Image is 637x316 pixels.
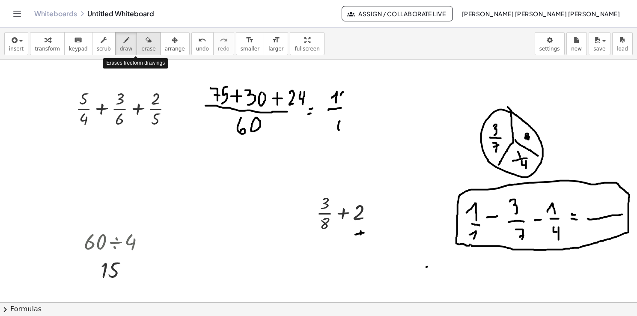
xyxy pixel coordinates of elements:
[34,9,77,18] a: Whiteboards
[137,32,160,55] button: erase
[64,32,92,55] button: keyboardkeypad
[241,46,259,52] span: smaller
[97,46,111,52] span: scrub
[120,46,133,52] span: draw
[115,32,137,55] button: draw
[272,35,280,45] i: format_size
[295,46,319,52] span: fullscreen
[4,32,28,55] button: insert
[539,46,560,52] span: settings
[342,6,453,21] button: Assign / Collaborate Live
[612,32,633,55] button: load
[535,32,565,55] button: settings
[236,32,264,55] button: format_sizesmaller
[349,10,446,18] span: Assign / Collaborate Live
[10,7,24,21] button: Toggle navigation
[268,46,283,52] span: larger
[264,32,288,55] button: format_sizelarger
[74,35,82,45] i: keyboard
[589,32,610,55] button: save
[9,46,24,52] span: insert
[35,46,60,52] span: transform
[92,32,116,55] button: scrub
[198,35,206,45] i: undo
[593,46,605,52] span: save
[461,10,620,18] span: [PERSON_NAME] [PERSON_NAME] [PERSON_NAME]
[165,46,185,52] span: arrange
[220,35,228,45] i: redo
[141,46,155,52] span: erase
[617,46,628,52] span: load
[455,6,627,21] button: [PERSON_NAME] [PERSON_NAME] [PERSON_NAME]
[213,32,234,55] button: redoredo
[290,32,324,55] button: fullscreen
[103,58,168,68] div: Erases freeform drawings
[196,46,209,52] span: undo
[246,35,254,45] i: format_size
[69,46,88,52] span: keypad
[30,32,65,55] button: transform
[160,32,190,55] button: arrange
[191,32,214,55] button: undoundo
[218,46,229,52] span: redo
[566,32,587,55] button: new
[571,46,582,52] span: new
